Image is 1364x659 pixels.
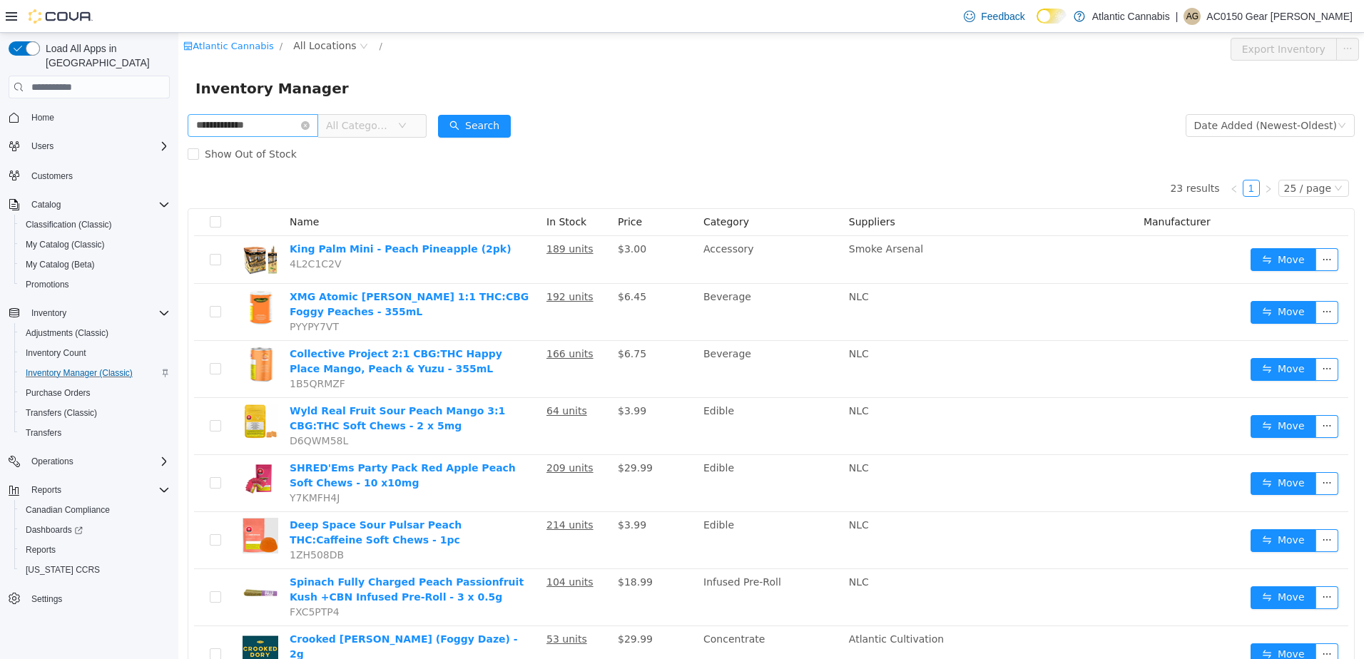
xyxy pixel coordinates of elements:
[1156,151,1164,161] i: icon: down
[115,5,178,21] span: All Locations
[1052,152,1060,160] i: icon: left
[1206,8,1353,25] p: AC0150 Gear [PERSON_NAME]
[111,543,345,570] a: Spinach Fully Charged Peach Passionfruit Kush +CBN Infused Pre-Roll - 3 x 0.5g
[1072,325,1138,348] button: icon: swapMove
[992,147,1041,164] li: 23 results
[981,9,1024,24] span: Feedback
[671,372,691,384] span: NLC
[3,165,175,185] button: Customers
[31,307,66,319] span: Inventory
[111,459,161,471] span: Y7KMFH4J
[26,564,100,576] span: [US_STATE] CCRS
[1092,8,1170,25] p: Atlantic Cannabis
[26,387,91,399] span: Purchase Orders
[20,276,75,293] a: Promotions
[26,239,105,250] span: My Catalog (Classic)
[26,481,170,499] span: Reports
[1072,268,1138,291] button: icon: swapMove
[519,365,665,422] td: Edible
[14,255,175,275] button: My Catalog (Beta)
[111,429,337,456] a: SHRED'Ems Party Pack Red Apple Peach Soft Chews - 10 x10mg
[31,141,54,152] span: Users
[20,541,170,558] span: Reports
[26,544,56,556] span: Reports
[123,88,131,97] i: icon: close-circle
[5,8,96,19] a: icon: shopAtlantic Cannabis
[111,225,163,237] span: 4L2C1C2V
[519,479,665,536] td: Edible
[101,8,104,19] span: /
[14,403,175,423] button: Transfers (Classic)
[671,543,691,555] span: NLC
[1137,215,1160,238] button: icon: ellipsis
[20,236,111,253] a: My Catalog (Classic)
[3,480,175,500] button: Reports
[111,345,167,357] span: 1B5QRMZF
[14,540,175,560] button: Reports
[20,364,170,382] span: Inventory Manager (Classic)
[439,258,468,270] span: $6.45
[111,573,161,585] span: FXC5PTP4
[14,275,175,295] button: Promotions
[26,347,86,359] span: Inventory Count
[31,456,73,467] span: Operations
[368,372,409,384] u: 64 units
[26,166,170,184] span: Customers
[14,235,175,255] button: My Catalog (Classic)
[26,109,60,126] a: Home
[26,327,108,339] span: Adjustments (Classic)
[20,424,170,441] span: Transfers
[671,210,745,222] span: Smoke Arsenal
[958,2,1030,31] a: Feedback
[20,364,138,382] a: Inventory Manager (Classic)
[26,453,170,470] span: Operations
[26,168,78,185] a: Customers
[20,561,106,578] a: [US_STATE] CCRS
[1047,147,1064,164] li: Previous Page
[1137,496,1160,519] button: icon: ellipsis
[3,195,175,215] button: Catalog
[111,402,170,414] span: D6QWM58L
[20,384,170,402] span: Purchase Orders
[3,588,175,609] button: Settings
[368,258,415,270] u: 192 units
[201,8,204,19] span: /
[20,216,118,233] a: Classification (Classic)
[20,424,67,441] a: Transfers
[20,256,101,273] a: My Catalog (Beta)
[111,210,333,222] a: King Palm Mini - Peach Pineapple (2pk)
[148,86,213,100] span: All Categories
[1159,88,1168,98] i: icon: down
[64,314,100,349] img: Collective Project 2:1 CBG:THC Happy Place Mango, Peach & Yuzu - 355mL hero shot
[20,325,170,342] span: Adjustments (Classic)
[14,500,175,520] button: Canadian Compliance
[26,108,170,126] span: Home
[20,541,61,558] a: Reports
[1081,147,1099,164] li: Next Page
[31,484,61,496] span: Reports
[26,524,83,536] span: Dashboards
[519,422,665,479] td: Edible
[111,516,166,528] span: 1ZH508DB
[671,429,691,441] span: NLC
[671,486,691,498] span: NLC
[26,219,112,230] span: Classification (Classic)
[671,601,765,612] span: Atlantic Cultivation
[26,367,133,379] span: Inventory Manager (Classic)
[368,183,408,195] span: In Stock
[26,481,67,499] button: Reports
[1137,325,1160,348] button: icon: ellipsis
[14,383,175,403] button: Purchase Orders
[64,542,100,578] img: Spinach Fully Charged Peach Passionfruit Kush +CBN Infused Pre-Roll - 3 x 0.5g hero shot
[111,601,340,627] a: Crooked [PERSON_NAME] (Foggy Daze) - 2g
[1137,439,1160,462] button: icon: ellipsis
[64,485,100,521] img: Deep Space Sour Pulsar Peach THC:Caffeine Soft Chews - 1pc hero shot
[64,599,100,635] img: Crooked Dory Hash (Foggy Daze) - 2g hero shot
[1137,553,1160,576] button: icon: ellipsis
[439,601,474,612] span: $29.99
[519,593,665,650] td: Concentrate
[26,504,110,516] span: Canadian Compliance
[1072,496,1138,519] button: icon: swapMove
[1065,148,1081,163] a: 1
[1072,215,1138,238] button: icon: swapMove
